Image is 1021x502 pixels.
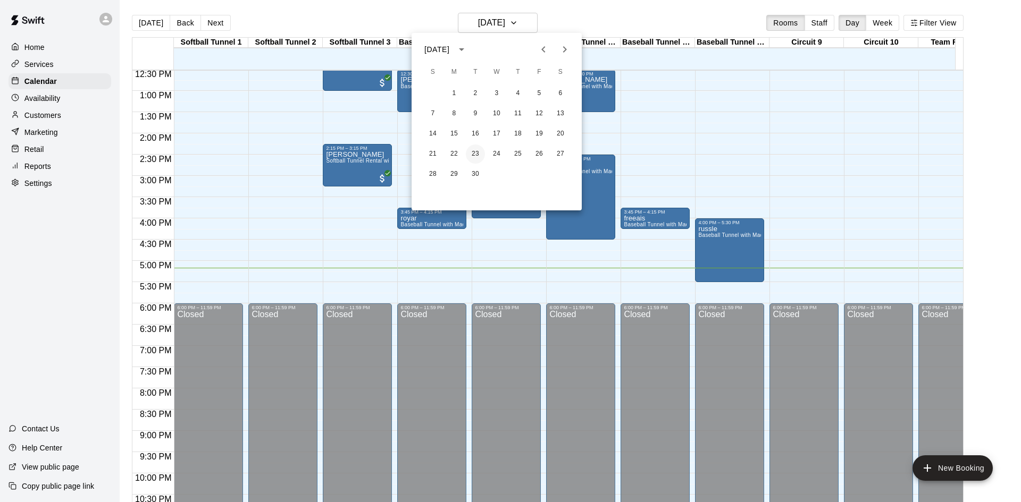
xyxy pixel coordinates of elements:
button: 4 [508,84,528,103]
span: Tuesday [466,62,485,83]
button: 3 [487,84,506,103]
button: 22 [445,144,464,164]
button: 12 [530,104,549,123]
button: 7 [423,104,442,123]
div: [DATE] [424,44,449,55]
button: 28 [423,165,442,184]
span: Wednesday [487,62,506,83]
button: 20 [551,124,570,143]
button: 25 [508,144,528,164]
button: 8 [445,104,464,123]
button: 21 [423,144,442,164]
span: Friday [530,62,549,83]
button: 24 [487,144,506,164]
button: 17 [487,124,506,143]
span: Saturday [551,62,570,83]
button: 29 [445,165,464,184]
button: 5 [530,84,549,103]
button: 11 [508,104,528,123]
button: 10 [487,104,506,123]
button: Next month [554,39,575,60]
button: 18 [508,124,528,143]
button: 14 [423,124,442,143]
button: 6 [551,84,570,103]
button: 15 [445,124,464,143]
button: 9 [466,104,485,123]
button: 30 [466,165,485,184]
button: 23 [466,144,485,164]
span: Monday [445,62,464,83]
button: 16 [466,124,485,143]
span: Sunday [423,62,442,83]
button: 27 [551,144,570,164]
span: Thursday [508,62,528,83]
button: Previous month [533,39,554,60]
button: 1 [445,84,464,103]
button: 19 [530,124,549,143]
button: 2 [466,84,485,103]
button: 13 [551,104,570,123]
button: calendar view is open, switch to year view [453,40,471,58]
button: 26 [530,144,549,164]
